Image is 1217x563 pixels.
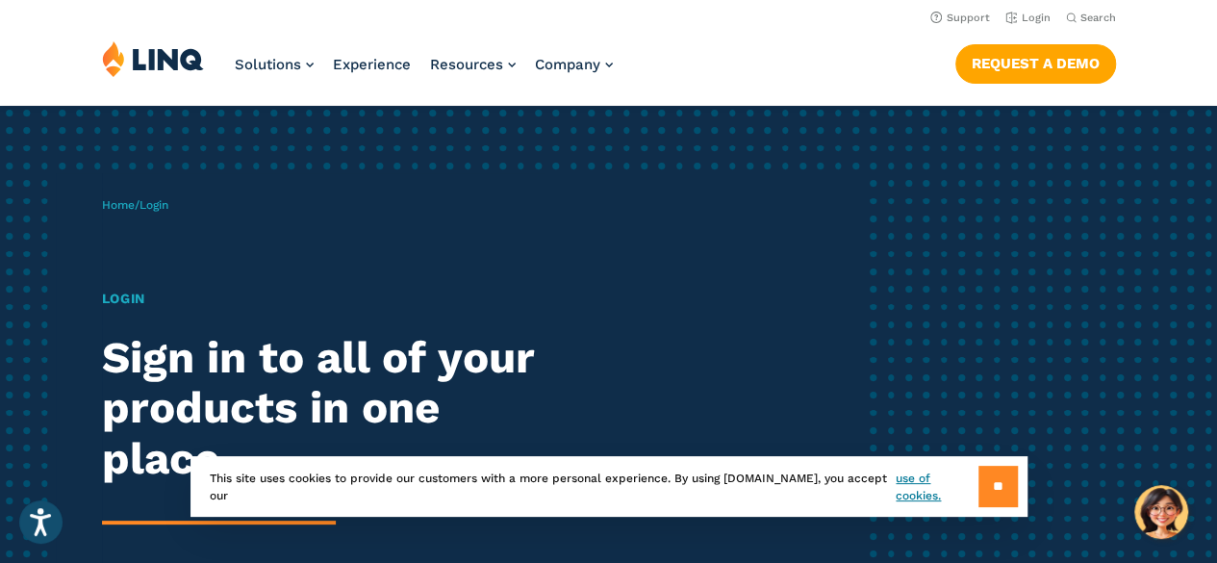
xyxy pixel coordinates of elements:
a: use of cookies. [896,470,977,504]
span: Company [535,56,600,73]
a: Solutions [235,56,314,73]
button: Open Search Bar [1066,11,1116,25]
nav: Primary Navigation [235,40,613,104]
span: Solutions [235,56,301,73]
img: LINQ | K‑12 Software [102,40,204,77]
span: / [102,198,168,212]
span: Resources [430,56,503,73]
h1: Login [102,289,570,309]
button: Hello, have a question? Let’s chat. [1134,485,1188,539]
span: Login [139,198,168,212]
a: Experience [333,56,411,73]
nav: Button Navigation [955,40,1116,83]
a: Support [930,12,990,24]
a: Home [102,198,135,212]
span: Search [1080,12,1116,24]
a: Resources [430,56,516,73]
div: This site uses cookies to provide our customers with a more personal experience. By using [DOMAIN... [190,456,1027,517]
a: Request a Demo [955,44,1116,83]
h2: Sign in to all of your products in one place. [102,333,570,485]
a: Company [535,56,613,73]
a: Login [1005,12,1051,24]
